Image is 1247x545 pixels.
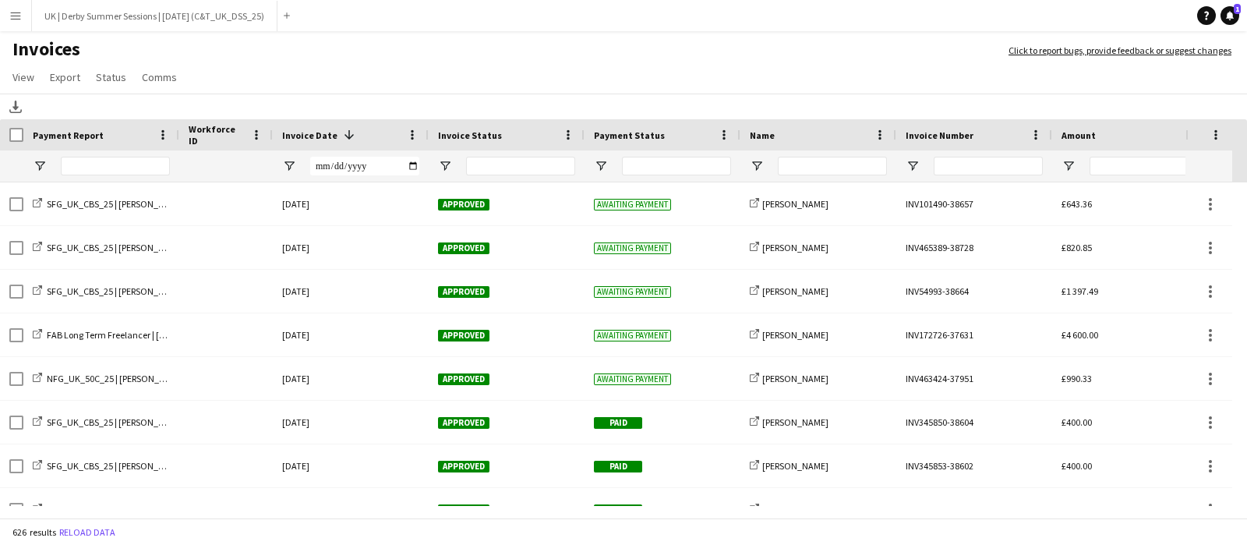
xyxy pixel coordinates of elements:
span: SFG_UK_CBS_25 | [PERSON_NAME] [47,416,185,428]
a: SFG_UK_CBS_25 | [PERSON_NAME] [33,460,185,472]
span: Name [750,129,775,141]
span: Approved [438,504,489,516]
span: Invoice Status [438,129,502,141]
div: INV101490-38657 [896,182,1052,225]
a: Export [44,67,87,87]
span: Comms [142,70,177,84]
a: Click to report bugs, provide feedback or suggest changes [1009,44,1231,58]
a: View [6,67,41,87]
span: Status [96,70,126,84]
span: Payment Report [33,129,104,141]
span: Payment Status [594,129,665,141]
span: [PERSON_NAME] [762,373,828,384]
a: SFG_UK_CBS_25 | [PERSON_NAME] [33,285,185,297]
span: £1 397.49 [1062,285,1098,297]
span: FAB Long Term Freelancer | [DATE] | [PERSON_NAME] [47,329,255,341]
span: Approved [438,242,489,254]
span: Awaiting payment [594,199,671,211]
span: Invoice Number [906,129,973,141]
span: [PERSON_NAME] [762,242,828,253]
div: INV54993-38664 [896,270,1052,313]
input: Invoice Number Filter Input [934,157,1043,175]
app-action-btn: Download [6,97,25,116]
div: [DATE] [273,357,429,400]
span: £400.00 [1062,460,1092,472]
div: [DATE] [273,488,429,531]
button: Open Filter Menu [1062,159,1076,173]
div: [DATE] [273,182,429,225]
span: Approved [438,417,489,429]
a: Comms [136,67,183,87]
input: Invoice Date Filter Input [310,157,419,175]
span: Invoice Date [282,129,337,141]
button: Open Filter Menu [750,159,764,173]
div: INV345853-38602 [896,444,1052,487]
div: INV172726-37631 [896,313,1052,356]
span: [PERSON_NAME] [762,285,828,297]
span: £400.00 [1062,416,1092,428]
span: Approved [438,461,489,472]
span: Awaiting payment [594,286,671,298]
div: [DATE] [273,401,429,444]
span: SFG_UK_CBS_25 | [PERSON_NAME] [47,460,185,472]
span: Approved [438,199,489,211]
span: View [12,70,34,84]
span: £990.33 [1062,373,1092,384]
a: SFG_UK_CBS_25 | [PERSON_NAME] [33,416,185,428]
button: Open Filter Menu [906,159,920,173]
span: Approved [438,286,489,298]
span: Awaiting payment [594,242,671,254]
span: Export [50,70,80,84]
input: Amount Filter Input [1090,157,1199,175]
span: [PERSON_NAME] [762,198,828,210]
div: INV465389-38728 [896,226,1052,269]
button: Open Filter Menu [282,159,296,173]
span: Approved [438,373,489,385]
span: [PERSON_NAME] [762,504,828,515]
div: INV463424-37951 [896,357,1052,400]
a: Status [90,67,132,87]
input: Name Filter Input [778,157,887,175]
span: Paid [594,504,642,516]
span: Awaiting payment [594,373,671,385]
a: FAB Long Term Freelancer | [DATE] | [PERSON_NAME] [33,329,255,341]
span: [PERSON_NAME] [762,416,828,428]
div: INV345850-38604 [896,401,1052,444]
span: 1 [1234,4,1241,14]
span: SFG_UK_CBS_25 | [PERSON_NAME] [47,198,185,210]
button: Open Filter Menu [33,159,47,173]
span: Workforce ID [189,123,245,147]
button: UK | Derby Summer Sessions | [DATE] (C&T_UK_DSS_25) [32,1,277,31]
div: [DATE] [273,444,429,487]
div: [DATE] [273,313,429,356]
span: SFG_UK_CBS_25 | [PERSON_NAME] [47,285,185,297]
span: Paid [594,461,642,472]
span: £575.26 [1062,504,1092,515]
span: £820.85 [1062,242,1092,253]
a: 1 [1221,6,1239,25]
div: [DATE] [273,270,429,313]
span: SFG_UK_CBS_25 | [PERSON_NAME] [47,242,185,253]
div: [DATE] [273,226,429,269]
button: Open Filter Menu [594,159,608,173]
span: Amount [1062,129,1096,141]
a: C&T_UK_DSS_25 | [PERSON_NAME] [33,504,185,515]
span: C&T_UK_DSS_25 | [PERSON_NAME] [47,504,185,515]
span: [PERSON_NAME] [762,329,828,341]
span: £4 600.00 [1062,329,1098,341]
span: Awaiting payment [594,330,671,342]
a: SFG_UK_CBS_25 | [PERSON_NAME] [33,242,185,253]
input: Invoice Status Filter Input [466,157,575,175]
span: NFG_UK_50C_25 | [PERSON_NAME] [47,373,185,384]
span: £643.36 [1062,198,1092,210]
div: Invoice 187 [896,488,1052,531]
span: Paid [594,417,642,429]
span: [PERSON_NAME] [762,460,828,472]
button: Reload data [56,524,118,541]
button: Open Filter Menu [438,159,452,173]
a: NFG_UK_50C_25 | [PERSON_NAME] [33,373,185,384]
span: Approved [438,330,489,342]
a: SFG_UK_CBS_25 | [PERSON_NAME] [33,198,185,210]
input: Payment Report Filter Input [61,157,170,175]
